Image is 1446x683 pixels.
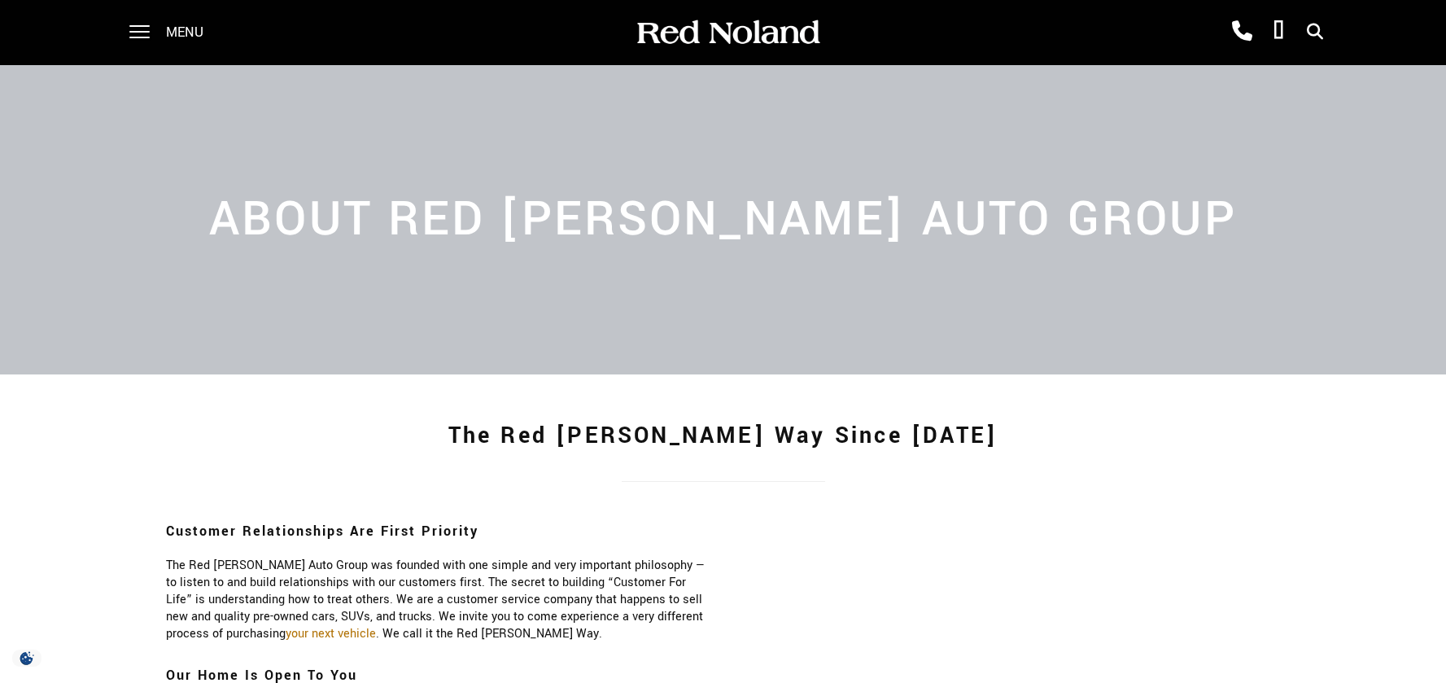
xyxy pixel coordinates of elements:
[166,557,711,642] p: The Red [PERSON_NAME] Auto Group was founded with one simple and very important philosophy — to l...
[166,197,1281,243] h2: About Red [PERSON_NAME] Auto Group
[634,19,821,47] img: Red Noland Auto Group
[154,404,1293,469] h1: The Red [PERSON_NAME] Way Since [DATE]
[166,514,711,549] h3: Customer Relationships Are First Priority
[8,650,46,667] img: Opt-Out Icon
[286,625,376,642] a: your next vehicle
[8,650,46,667] section: Click to Open Cookie Consent Modal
